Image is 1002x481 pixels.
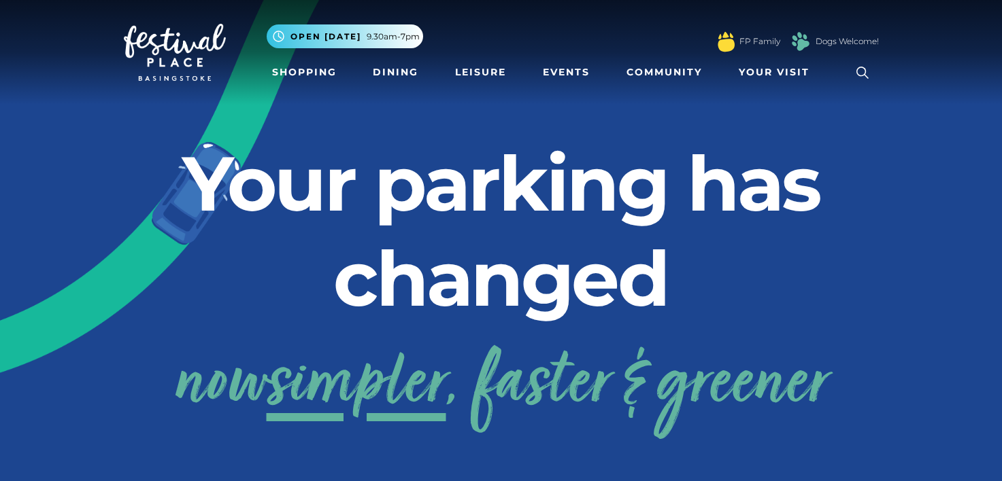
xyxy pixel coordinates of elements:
a: Leisure [450,60,512,85]
span: Open [DATE] [290,31,361,43]
a: Your Visit [733,60,822,85]
a: Dining [367,60,424,85]
button: Open [DATE] 9.30am-7pm [267,24,423,48]
h2: Your parking has changed [124,136,879,326]
a: Events [537,60,595,85]
span: Your Visit [739,65,809,79]
a: Community [621,60,707,85]
span: simpler [267,331,446,440]
span: 9.30am-7pm [367,31,420,43]
img: Festival Place Logo [124,24,226,81]
a: Shopping [267,60,342,85]
a: FP Family [739,35,780,48]
a: nowsimpler, faster & greener [175,331,828,440]
a: Dogs Welcome! [816,35,879,48]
